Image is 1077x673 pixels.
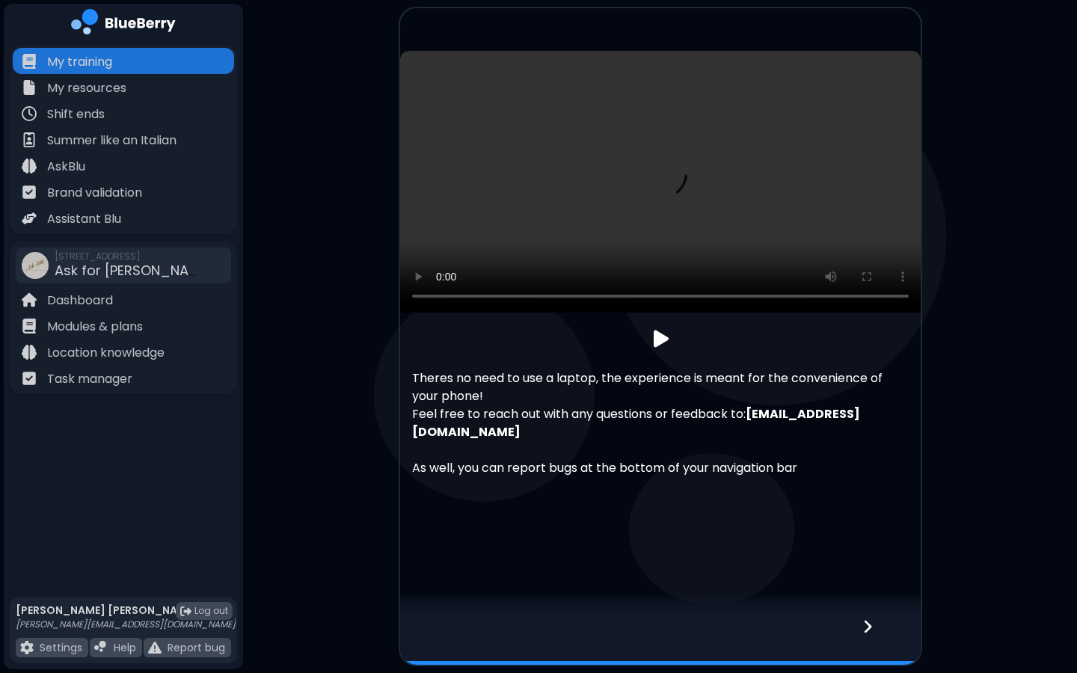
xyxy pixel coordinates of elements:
p: AskBlu [47,158,85,176]
p: Location knowledge [47,344,165,362]
p: Shift ends [47,105,105,123]
p: Brand validation [47,184,142,202]
p: Assistant Blu [47,210,121,228]
img: logout [180,606,191,617]
img: file icon [22,292,37,307]
span: Ask for [PERSON_NAME] [55,261,212,280]
img: company logo [71,9,176,40]
span: [STREET_ADDRESS] [55,251,204,262]
p: My training [47,53,112,71]
img: file icon [22,211,37,226]
p: Modules & plans [47,318,143,336]
p: [PERSON_NAME] [PERSON_NAME] [16,603,236,617]
p: Feel free to reach out with any questions or feedback to: As well, you can report bugs at the bot... [412,405,909,477]
p: My resources [47,79,126,97]
img: file icon [22,371,37,386]
img: file icon [22,185,37,200]
img: file icon [22,80,37,95]
img: file icon [22,159,37,173]
img: file icon [22,319,37,334]
p: Help [114,641,136,654]
img: file icon [94,641,108,654]
a: [EMAIL_ADDRESS][DOMAIN_NAME] [412,405,860,440]
p: Settings [40,641,82,654]
img: file icon [20,641,34,654]
p: Theres no need to use a laptop, the experience is meant for the convenience of your phone! [412,369,909,405]
img: file icon [22,106,37,121]
p: Report bug [168,641,225,654]
p: Dashboard [47,292,113,310]
img: company thumbnail [22,252,49,279]
p: [PERSON_NAME][EMAIL_ADDRESS][DOMAIN_NAME] [16,618,236,630]
img: file icon [22,345,37,360]
p: Task manager [47,370,132,388]
p: Summer like an Italian [47,132,177,150]
img: file icon [654,329,669,349]
span: Log out [194,605,228,617]
img: file icon [22,54,37,69]
img: file icon [148,641,162,654]
img: file icon [22,132,37,147]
